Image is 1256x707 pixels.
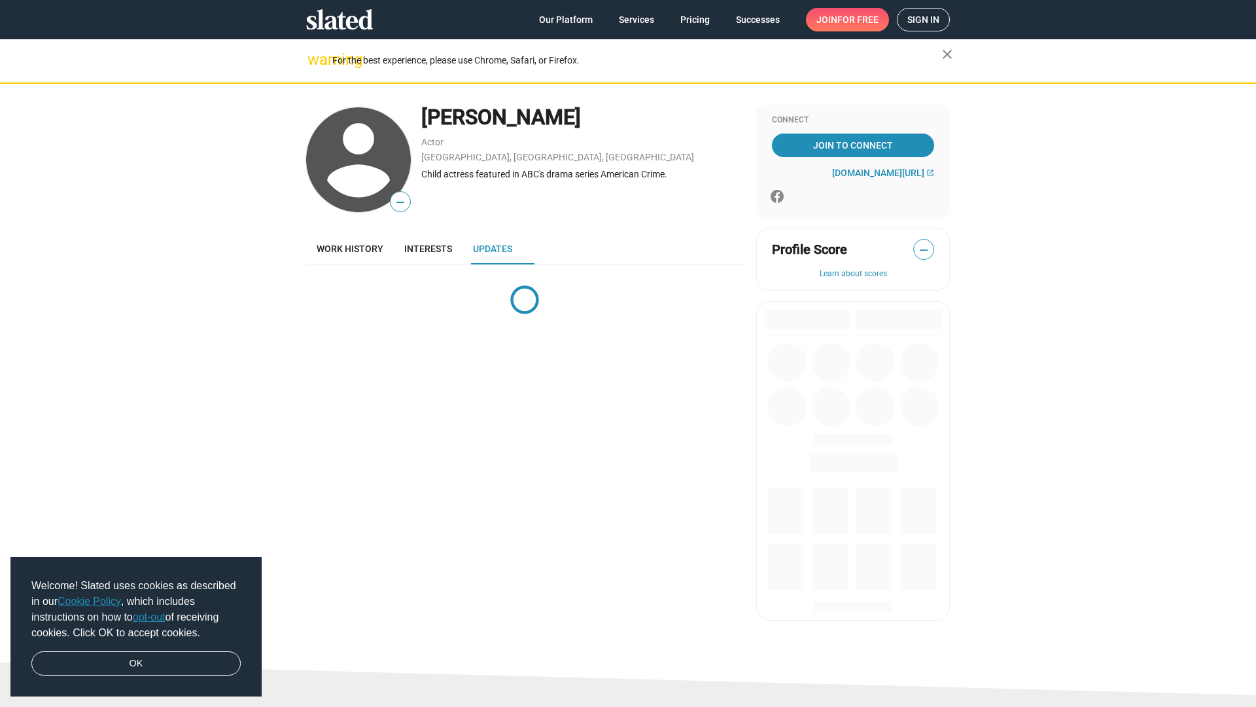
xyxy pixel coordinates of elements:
a: opt-out [133,611,166,623]
a: [GEOGRAPHIC_DATA], [GEOGRAPHIC_DATA], [GEOGRAPHIC_DATA] [421,152,694,162]
span: Join [816,8,879,31]
div: [PERSON_NAME] [421,103,743,132]
a: Sign in [897,8,950,31]
span: Pricing [680,8,710,31]
span: Our Platform [539,8,593,31]
a: Pricing [670,8,720,31]
mat-icon: warning [307,52,323,67]
div: Connect [772,115,934,126]
a: [DOMAIN_NAME][URL] [832,168,934,178]
a: Services [608,8,665,31]
a: Updates [462,233,523,264]
a: Work history [306,233,394,264]
span: [DOMAIN_NAME][URL] [832,168,924,178]
a: Cookie Policy [58,596,121,607]
span: Updates [473,244,512,254]
a: Our Platform [529,8,603,31]
span: Welcome! Slated uses cookies as described in our , which includes instructions on how to of recei... [31,578,241,641]
span: — [391,194,410,211]
div: For the best experience, please use Chrome, Safari, or Firefox. [332,52,942,69]
a: Joinfor free [806,8,889,31]
div: cookieconsent [10,557,262,697]
span: Services [619,8,654,31]
span: for free [837,8,879,31]
a: Actor [421,137,444,147]
a: Interests [394,233,462,264]
div: Child actress featured in ABC's drama series American Crime. [421,168,743,181]
span: Interests [404,244,452,254]
mat-icon: open_in_new [926,169,934,177]
span: Profile Score [772,241,847,259]
a: Successes [725,8,790,31]
mat-icon: close [939,46,955,62]
button: Learn about scores [772,269,934,280]
a: Join To Connect [772,134,934,157]
span: Sign in [907,9,939,31]
span: Successes [736,8,780,31]
span: Join To Connect [775,134,932,157]
span: Work history [317,244,383,254]
a: dismiss cookie message [31,651,241,676]
span: — [914,242,933,259]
